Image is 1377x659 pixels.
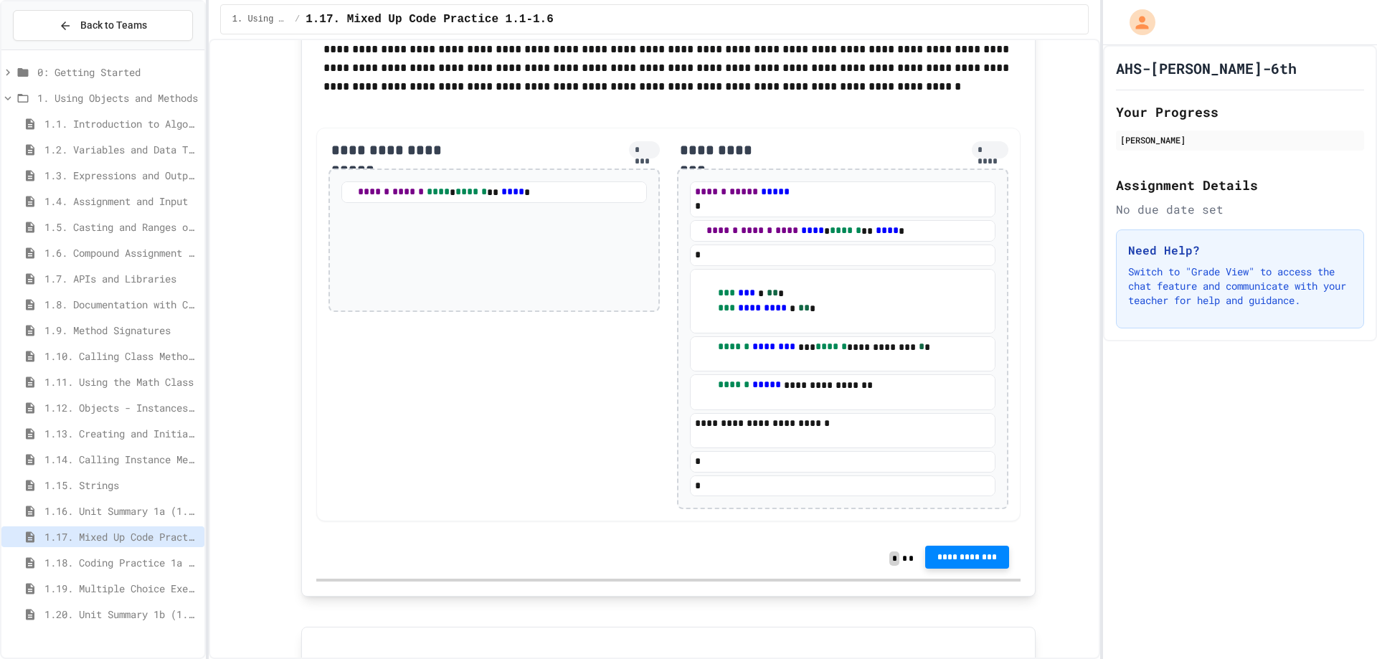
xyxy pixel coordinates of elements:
h2: Assignment Details [1116,175,1364,195]
span: 1.12. Objects - Instances of Classes [44,400,199,415]
span: 1.17. Mixed Up Code Practice 1.1-1.6 [306,11,554,28]
p: Switch to "Grade View" to access the chat feature and communicate with your teacher for help and ... [1128,265,1352,308]
span: 1.4. Assignment and Input [44,194,199,209]
span: 1.10. Calling Class Methods [44,349,199,364]
h3: Need Help? [1128,242,1352,259]
span: / [295,14,300,25]
div: No due date set [1116,201,1364,218]
span: 1.18. Coding Practice 1a (1.1-1.6) [44,555,199,570]
div: [PERSON_NAME] [1120,133,1360,146]
h2: Your Progress [1116,102,1364,122]
span: 1.9. Method Signatures [44,323,199,338]
span: 1.14. Calling Instance Methods [44,452,199,467]
span: 1.8. Documentation with Comments and Preconditions [44,297,199,312]
span: 1.1. Introduction to Algorithms, Programming, and Compilers [44,116,199,131]
span: 1.2. Variables and Data Types [44,142,199,157]
span: 1.3. Expressions and Output [New] [44,168,199,183]
span: 1.17. Mixed Up Code Practice 1.1-1.6 [44,529,199,544]
span: 1. Using Objects and Methods [37,90,199,105]
span: 1.5. Casting and Ranges of Values [44,219,199,234]
span: 1.16. Unit Summary 1a (1.1-1.6) [44,503,199,518]
span: 1.15. Strings [44,478,199,493]
span: 1.6. Compound Assignment Operators [44,245,199,260]
button: Back to Teams [13,10,193,41]
span: 1.19. Multiple Choice Exercises for Unit 1a (1.1-1.6) [44,581,199,596]
span: Back to Teams [80,18,147,33]
span: 1. Using Objects and Methods [232,14,289,25]
h1: AHS-[PERSON_NAME]-6th [1116,58,1297,78]
span: 1.13. Creating and Initializing Objects: Constructors [44,426,199,441]
span: 1.20. Unit Summary 1b (1.7-1.15) [44,607,199,622]
span: 1.11. Using the Math Class [44,374,199,389]
span: 1.7. APIs and Libraries [44,271,199,286]
span: 0: Getting Started [37,65,199,80]
div: My Account [1115,6,1159,39]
